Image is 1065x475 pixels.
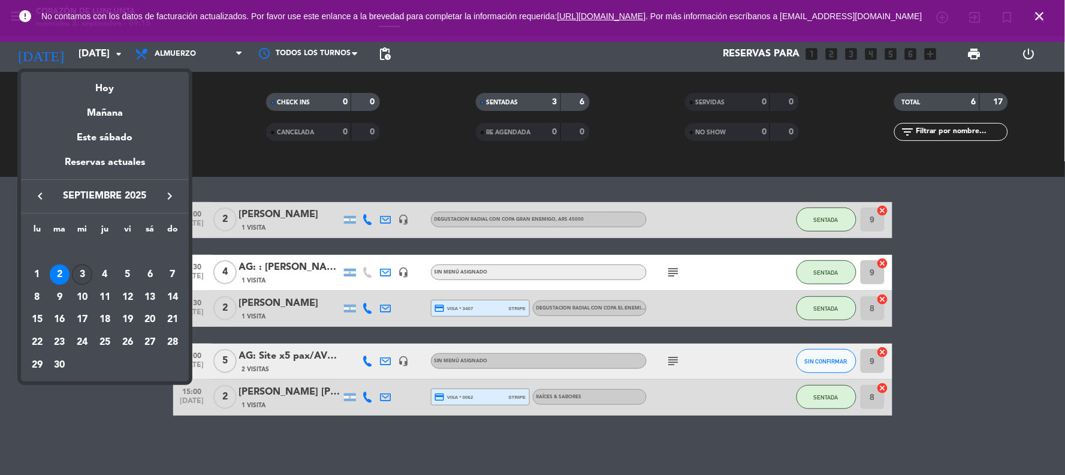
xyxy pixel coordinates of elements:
td: 27 de septiembre de 2025 [139,331,162,354]
div: Reservas actuales [21,155,189,179]
td: 29 de septiembre de 2025 [26,354,49,377]
td: 17 de septiembre de 2025 [71,308,93,331]
div: 19 [117,309,138,330]
div: 12 [117,287,138,308]
td: 28 de septiembre de 2025 [161,331,184,354]
td: 10 de septiembre de 2025 [71,286,93,309]
div: 10 [72,287,92,308]
td: 20 de septiembre de 2025 [139,308,162,331]
td: 22 de septiembre de 2025 [26,331,49,354]
th: jueves [93,223,116,241]
div: 15 [27,309,47,330]
td: 2 de septiembre de 2025 [49,263,71,286]
div: 2 [50,264,70,285]
td: 15 de septiembre de 2025 [26,308,49,331]
td: 23 de septiembre de 2025 [49,331,71,354]
td: 12 de septiembre de 2025 [116,286,139,309]
td: 7 de septiembre de 2025 [161,263,184,286]
div: 24 [72,332,92,353]
td: 21 de septiembre de 2025 [161,308,184,331]
div: 1 [27,264,47,285]
td: 19 de septiembre de 2025 [116,308,139,331]
div: 3 [72,264,92,285]
div: 14 [162,287,183,308]
td: 3 de septiembre de 2025 [71,263,93,286]
th: sábado [139,223,162,241]
td: 26 de septiembre de 2025 [116,331,139,354]
div: 17 [72,309,92,330]
div: 11 [95,287,115,308]
div: 25 [95,332,115,353]
th: domingo [161,223,184,241]
td: 6 de septiembre de 2025 [139,263,162,286]
td: 30 de septiembre de 2025 [49,354,71,377]
td: 1 de septiembre de 2025 [26,263,49,286]
div: 5 [117,264,138,285]
td: 25 de septiembre de 2025 [93,331,116,354]
div: 26 [117,332,138,353]
div: 28 [162,332,183,353]
th: martes [49,223,71,241]
td: 16 de septiembre de 2025 [49,308,71,331]
button: keyboard_arrow_left [29,188,51,204]
div: 22 [27,332,47,353]
th: lunes [26,223,49,241]
i: keyboard_arrow_left [33,189,47,203]
div: Hoy [21,72,189,97]
div: 23 [50,332,70,353]
div: 21 [162,309,183,330]
button: keyboard_arrow_right [159,188,180,204]
span: septiembre 2025 [51,188,159,204]
td: 24 de septiembre de 2025 [71,331,93,354]
div: Este sábado [21,121,189,155]
div: 6 [140,264,160,285]
td: 11 de septiembre de 2025 [93,286,116,309]
div: 29 [27,355,47,375]
td: 9 de septiembre de 2025 [49,286,71,309]
td: 18 de septiembre de 2025 [93,308,116,331]
td: 4 de septiembre de 2025 [93,263,116,286]
div: 8 [27,287,47,308]
div: 9 [50,287,70,308]
div: 4 [95,264,115,285]
th: miércoles [71,223,93,241]
th: viernes [116,223,139,241]
div: 18 [95,309,115,330]
td: 8 de septiembre de 2025 [26,286,49,309]
div: 7 [162,264,183,285]
div: 16 [50,309,70,330]
td: 14 de septiembre de 2025 [161,286,184,309]
div: 20 [140,309,160,330]
div: 27 [140,332,160,353]
i: keyboard_arrow_right [162,189,177,203]
div: 30 [50,355,70,375]
td: 13 de septiembre de 2025 [139,286,162,309]
td: 5 de septiembre de 2025 [116,263,139,286]
td: SEP. [26,240,184,263]
div: Mañana [21,97,189,121]
div: 13 [140,287,160,308]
